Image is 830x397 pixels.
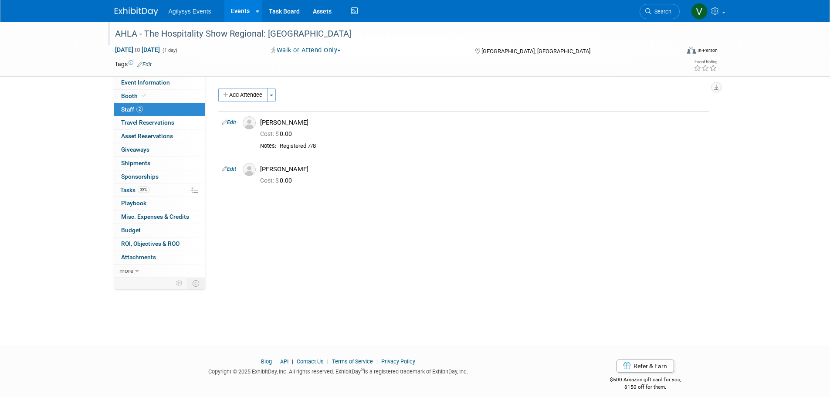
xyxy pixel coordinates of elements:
[332,358,373,365] a: Terms of Service
[133,46,142,53] span: to
[114,103,205,116] a: Staff2
[121,227,141,234] span: Budget
[260,119,706,127] div: [PERSON_NAME]
[121,254,156,261] span: Attachments
[280,358,288,365] a: API
[325,358,331,365] span: |
[121,79,170,86] span: Event Information
[121,213,189,220] span: Misc. Expenses & Credits
[575,370,716,390] div: $500 Amazon gift card for you,
[361,367,364,372] sup: ®
[121,159,150,166] span: Shipments
[218,88,268,102] button: Add Attendee
[136,106,143,112] span: 2
[260,177,295,184] span: 0.00
[114,90,205,103] a: Booth
[617,360,674,373] a: Refer & Earn
[687,47,696,54] img: Format-Inperson.png
[137,61,152,68] a: Edit
[142,93,146,98] i: Booth reservation complete
[114,157,205,170] a: Shipments
[115,7,158,16] img: ExhibitDay
[115,46,160,54] span: [DATE] [DATE]
[114,76,205,89] a: Event Information
[114,251,205,264] a: Attachments
[114,238,205,251] a: ROI, Objectives & ROO
[260,143,276,149] div: Notes:
[243,163,256,176] img: Associate-Profile-5.png
[121,200,146,207] span: Playbook
[260,165,706,173] div: [PERSON_NAME]
[290,358,295,365] span: |
[172,278,187,289] td: Personalize Event Tab Strip
[114,197,205,210] a: Playbook
[119,267,133,274] span: more
[121,106,143,113] span: Staff
[169,8,211,15] span: Agilysys Events
[273,358,279,365] span: |
[481,48,590,54] span: [GEOGRAPHIC_DATA], [GEOGRAPHIC_DATA]
[297,358,324,365] a: Contact Us
[575,383,716,391] div: $150 off for them.
[261,358,272,365] a: Blog
[691,3,708,20] img: Vaitiare Munoz
[162,48,177,53] span: (1 day)
[121,132,173,139] span: Asset Reservations
[114,184,205,197] a: Tasks33%
[114,130,205,143] a: Asset Reservations
[280,143,706,150] div: Registered 7/8
[260,130,295,137] span: 0.00
[138,187,149,193] span: 33%
[187,278,205,289] td: Toggle Event Tabs
[651,8,671,15] span: Search
[112,26,667,42] div: AHLA - The Hospitality Show Regional: [GEOGRAPHIC_DATA]
[260,177,280,184] span: Cost: $
[121,119,174,126] span: Travel Reservations
[114,224,205,237] a: Budget
[120,187,149,193] span: Tasks
[121,173,159,180] span: Sponsorships
[628,45,718,58] div: Event Format
[260,130,280,137] span: Cost: $
[222,166,236,172] a: Edit
[121,240,180,247] span: ROI, Objectives & ROO
[694,60,717,64] div: Event Rating
[114,170,205,183] a: Sponsorships
[268,46,344,55] button: Walk or Attend Only
[121,92,148,99] span: Booth
[114,210,205,224] a: Misc. Expenses & Credits
[114,116,205,129] a: Travel Reservations
[374,358,380,365] span: |
[222,119,236,126] a: Edit
[640,4,680,19] a: Search
[114,265,205,278] a: more
[121,146,149,153] span: Giveaways
[114,143,205,156] a: Giveaways
[381,358,415,365] a: Privacy Policy
[115,366,562,376] div: Copyright © 2025 ExhibitDay, Inc. All rights reserved. ExhibitDay is a registered trademark of Ex...
[115,60,152,68] td: Tags
[697,47,718,54] div: In-Person
[243,116,256,129] img: Associate-Profile-5.png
